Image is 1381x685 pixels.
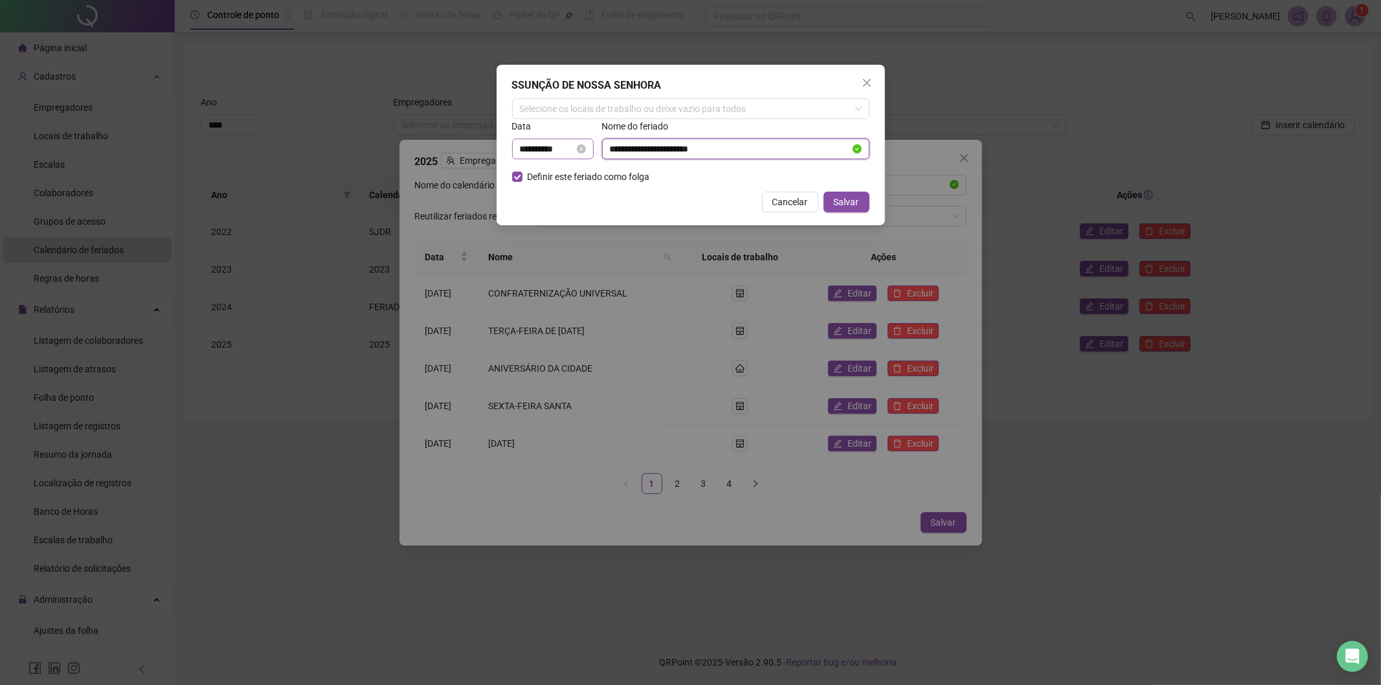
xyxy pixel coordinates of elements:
[512,78,870,93] div: SSUNÇÃO DE NOSSA SENHORA
[824,192,870,212] button: Salvar
[577,144,586,153] span: close-circle
[1337,641,1368,672] div: Open Intercom Messenger
[772,195,808,209] span: Cancelar
[857,73,877,93] button: Close
[834,195,859,209] span: Salvar
[522,170,655,184] span: Definir este feriado como folga
[512,119,540,133] label: Data
[602,119,677,133] label: Nome do feriado
[762,192,818,212] button: Cancelar
[862,78,872,88] span: close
